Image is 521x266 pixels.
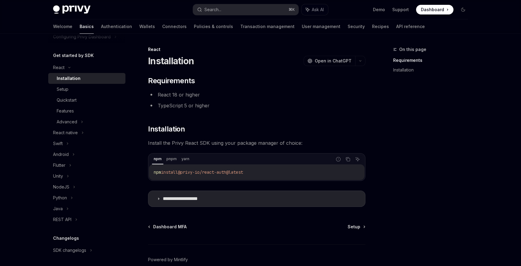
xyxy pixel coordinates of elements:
span: Dashboard [421,7,444,13]
button: Ask AI [302,4,328,15]
img: dark logo [53,5,90,14]
a: Powered by Mintlify [148,257,188,263]
div: Search... [204,6,221,13]
div: SDK changelogs [53,247,86,254]
div: Python [53,194,67,201]
a: Features [48,106,125,116]
a: Installation [393,65,473,75]
span: ⌘ K [289,7,295,12]
div: Swift [53,140,63,147]
div: Android [53,151,69,158]
button: Copy the contents from the code block [344,155,352,163]
div: npm [152,155,163,163]
a: Recipes [372,19,389,34]
div: NodeJS [53,183,69,191]
h1: Installation [148,55,194,66]
button: Open in ChatGPT [304,56,355,66]
span: Open in ChatGPT [315,58,352,64]
button: Report incorrect code [334,155,342,163]
a: Demo [373,7,385,13]
div: Setup [57,86,68,93]
a: Dashboard [416,5,453,14]
a: API reference [396,19,425,34]
div: yarn [180,155,191,163]
a: Security [348,19,365,34]
div: Features [57,107,74,115]
div: Unity [53,173,63,180]
a: User management [302,19,340,34]
h5: Changelogs [53,235,79,242]
div: Quickstart [57,97,77,104]
a: Policies & controls [194,19,233,34]
span: npm [154,169,161,175]
span: On this page [399,46,426,53]
button: Toggle dark mode [458,5,468,14]
span: @privy-io/react-auth@latest [178,169,243,175]
a: Setup [48,84,125,95]
a: Requirements [393,55,473,65]
a: Authentication [101,19,132,34]
div: Installation [57,75,81,82]
h5: Get started by SDK [53,52,94,59]
div: React [53,64,65,71]
a: Dashboard MFA [149,224,187,230]
div: REST API [53,216,71,223]
span: Install the Privy React SDK using your package manager of choice: [148,139,365,147]
div: Java [53,205,63,212]
a: Connectors [162,19,187,34]
a: Quickstart [48,95,125,106]
a: Basics [80,19,94,34]
a: Welcome [53,19,72,34]
span: Setup [348,224,360,230]
button: Search...⌘K [193,4,298,15]
span: Dashboard MFA [153,224,187,230]
span: Installation [148,124,185,134]
a: Wallets [139,19,155,34]
a: Setup [348,224,365,230]
div: React native [53,129,78,136]
button: Ask AI [354,155,362,163]
div: Flutter [53,162,65,169]
div: pnpm [165,155,178,163]
span: install [161,169,178,175]
a: Installation [48,73,125,84]
a: Support [392,7,409,13]
li: React 18 or higher [148,90,365,99]
span: Requirements [148,76,195,86]
a: Transaction management [240,19,295,34]
div: Advanced [57,118,77,125]
li: TypeScript 5 or higher [148,101,365,110]
div: React [148,46,365,52]
span: Ask AI [312,7,324,13]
